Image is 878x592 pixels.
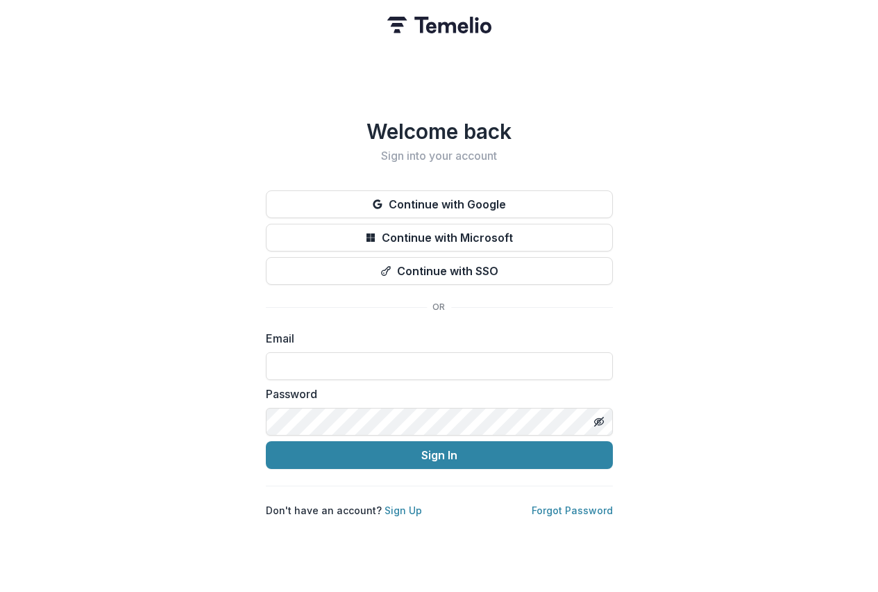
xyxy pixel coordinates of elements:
[266,149,613,163] h2: Sign into your account
[266,503,422,518] p: Don't have an account?
[588,411,610,433] button: Toggle password visibility
[385,504,422,516] a: Sign Up
[266,224,613,252] button: Continue with Microsoft
[266,330,605,347] label: Email
[387,17,491,33] img: Temelio
[266,386,605,402] label: Password
[266,119,613,144] h1: Welcome back
[266,441,613,469] button: Sign In
[532,504,613,516] a: Forgot Password
[266,257,613,285] button: Continue with SSO
[266,190,613,218] button: Continue with Google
